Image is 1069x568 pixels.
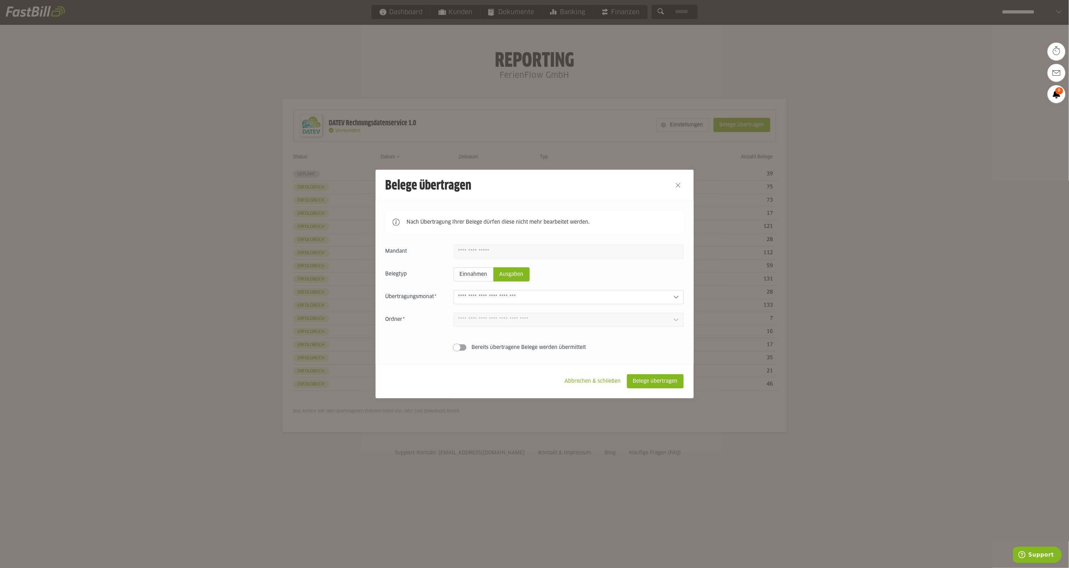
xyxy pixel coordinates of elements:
[627,374,684,388] sl-button: Belege übertragen
[1048,85,1065,103] a: 8
[493,267,530,282] sl-radio-button: Ausgaben
[559,374,627,388] sl-button: Abbrechen & schließen
[1013,547,1062,564] iframe: Öffnet ein Widget, in dem Sie weitere Informationen finden
[1056,87,1063,94] span: 8
[386,344,684,351] sl-switch: Bereits übertragene Belege werden übermittelt
[454,267,493,282] sl-radio-button: Einnahmen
